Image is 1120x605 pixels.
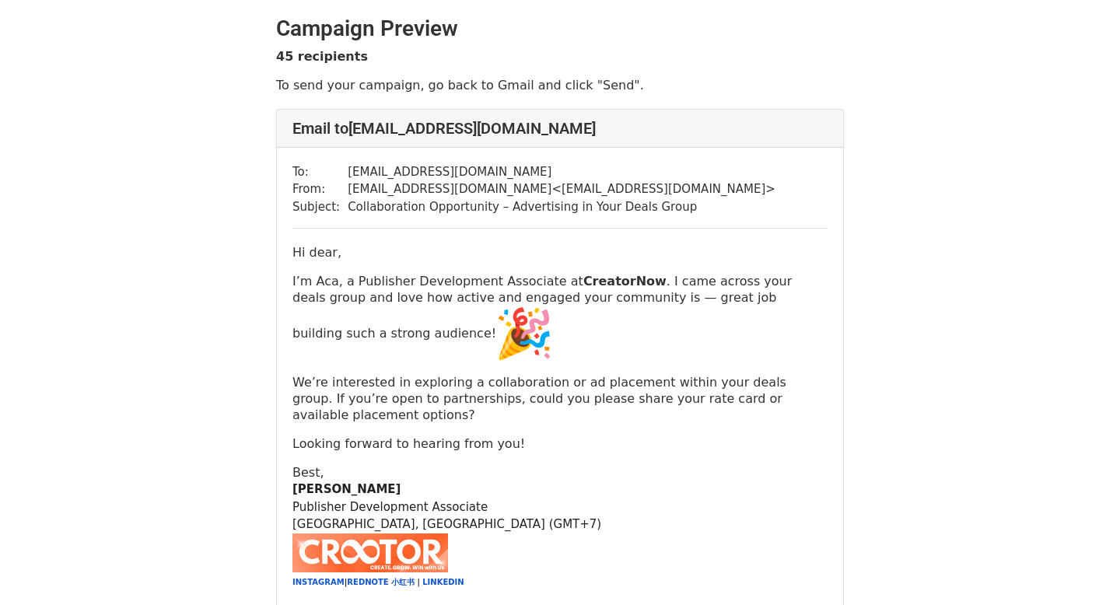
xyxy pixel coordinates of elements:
[292,198,348,216] td: Subject:
[348,180,775,198] td: [EMAIL_ADDRESS][DOMAIN_NAME] < [EMAIL_ADDRESS][DOMAIN_NAME] >
[292,180,348,198] td: From:
[292,119,828,138] h4: Email to [EMAIL_ADDRESS][DOMAIN_NAME]
[276,16,844,42] h2: Campaign Preview
[348,198,775,216] td: Collaboration Opportunity – Advertising in Your Deals Group
[292,244,828,261] p: Hi dear,
[292,482,401,496] b: [PERSON_NAME]
[276,49,368,64] strong: 45 recipients
[292,578,467,586] b: | ｜
[422,578,464,586] a: LINKEDIN
[292,464,828,481] p: Best,
[496,306,552,362] img: 🎉
[292,163,348,181] td: To:
[292,533,448,572] img: AIorK4zMptrof0skCiKaVEN7TPH2jdVYED7NXw3vsE7VQZkuS4Y3LSLdWrUzLeLXncSbt8_FtwrHhEEg9fdo
[292,578,345,586] a: INSTAGRAM
[292,374,828,423] p: We’re interested in exploring a collaboration or ad placement within your deals group. If you’re ...
[292,273,828,362] p: I’m Aca, a Publisher Development Associate at . I came across your deals group and love how activ...
[276,77,844,93] p: To send your campaign, go back to Gmail and click "Send".
[348,163,775,181] td: [EMAIL_ADDRESS][DOMAIN_NAME]
[292,435,828,452] p: Looking forward to hearing from you!
[347,578,415,586] a: REDNOTE 小红书
[292,498,828,572] div: Publisher Development Associate [GEOGRAPHIC_DATA], [GEOGRAPHIC_DATA] (GMT+7)
[583,274,667,289] strong: CreatorNow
